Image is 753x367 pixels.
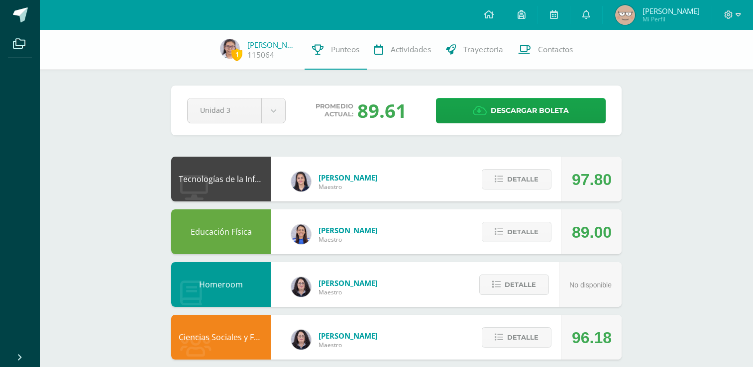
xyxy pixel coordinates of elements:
[507,170,538,188] span: Detalle
[482,222,551,242] button: Detalle
[305,30,367,70] a: Punteos
[291,330,311,350] img: f270ddb0ea09d79bf84e45c6680ec463.png
[538,44,573,55] span: Contactos
[291,172,311,191] img: dbcf09110664cdb6f63fe058abfafc14.png
[643,15,700,23] span: Mi Perfil
[220,39,240,59] img: 9f4b94e99bd453ca0c7e9e26828c986f.png
[572,210,612,255] div: 89.00
[200,98,249,122] span: Unidad 3
[367,30,438,70] a: Actividades
[171,315,271,360] div: Ciencias Sociales y Formación Ciudadana
[482,169,551,189] button: Detalle
[316,102,353,118] span: Promedio actual:
[319,173,378,183] span: [PERSON_NAME]
[188,98,285,123] a: Unidad 3
[319,225,378,235] span: [PERSON_NAME]
[331,44,359,55] span: Punteos
[438,30,511,70] a: Trayectoria
[247,40,297,50] a: [PERSON_NAME]
[319,278,378,288] span: [PERSON_NAME]
[319,341,378,349] span: Maestro
[319,288,378,296] span: Maestro
[507,223,538,241] span: Detalle
[511,30,580,70] a: Contactos
[319,183,378,191] span: Maestro
[319,235,378,244] span: Maestro
[615,5,635,25] img: b08fa849ce700c2446fec7341b01b967.png
[572,157,612,202] div: 97.80
[482,327,551,348] button: Detalle
[391,44,431,55] span: Actividades
[507,328,538,347] span: Detalle
[569,281,612,289] span: No disponible
[572,315,612,360] div: 96.18
[436,98,606,123] a: Descargar boleta
[319,331,378,341] span: [PERSON_NAME]
[231,48,242,61] span: 1
[291,277,311,297] img: f270ddb0ea09d79bf84e45c6680ec463.png
[171,157,271,201] div: Tecnologías de la Información y Comunicación: Computación
[505,275,536,294] span: Detalle
[247,50,274,60] a: 115064
[643,6,700,16] span: [PERSON_NAME]
[171,209,271,254] div: Educación Física
[491,98,569,123] span: Descargar boleta
[171,262,271,307] div: Homeroom
[357,97,407,123] div: 89.61
[463,44,503,55] span: Trayectoria
[291,224,311,244] img: 0eea5a6ff783132be5fd5ba128356f6f.png
[479,275,549,295] button: Detalle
